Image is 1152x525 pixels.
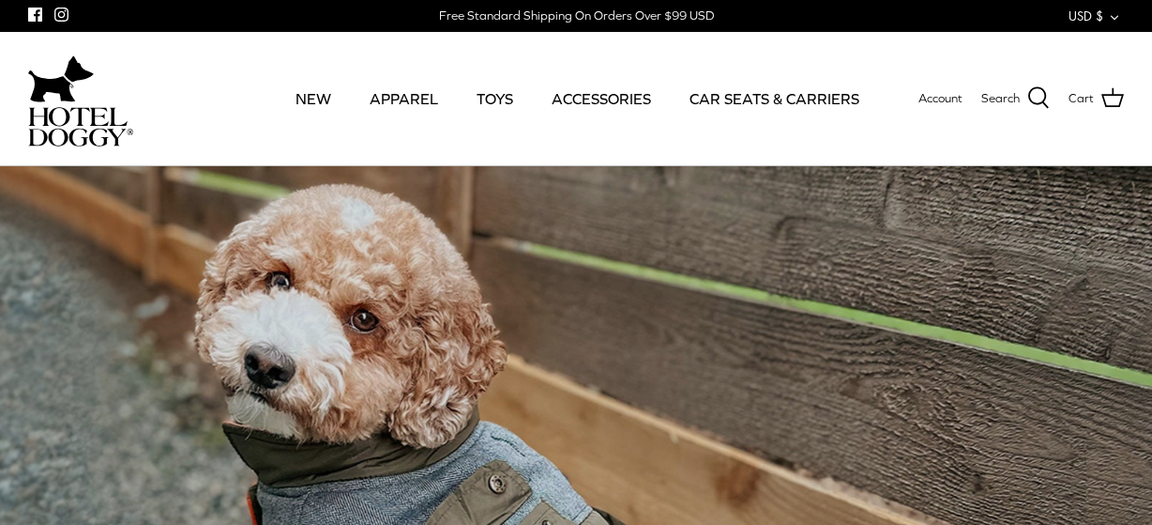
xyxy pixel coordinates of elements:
[535,67,668,131] a: ACCESSORIES
[1069,86,1124,111] a: Cart
[918,89,963,109] a: Account
[28,107,133,147] img: hoteldoggycom
[981,89,1020,109] span: Search
[54,8,68,22] a: Instagram
[439,8,714,24] div: Free Standard Shipping On Orders Over $99 USD
[28,51,94,107] img: dog-icon.svg
[460,67,530,131] a: TOYS
[28,8,42,22] a: Facebook
[918,91,963,105] span: Account
[1069,89,1094,109] span: Cart
[28,51,133,147] a: hoteldoggycom
[279,67,348,131] a: NEW
[353,67,455,131] a: APPAREL
[981,86,1050,111] a: Search
[439,2,714,30] a: Free Standard Shipping On Orders Over $99 USD
[673,67,876,131] a: CAR SEATS & CARRIERS
[279,67,868,131] div: Primary navigation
